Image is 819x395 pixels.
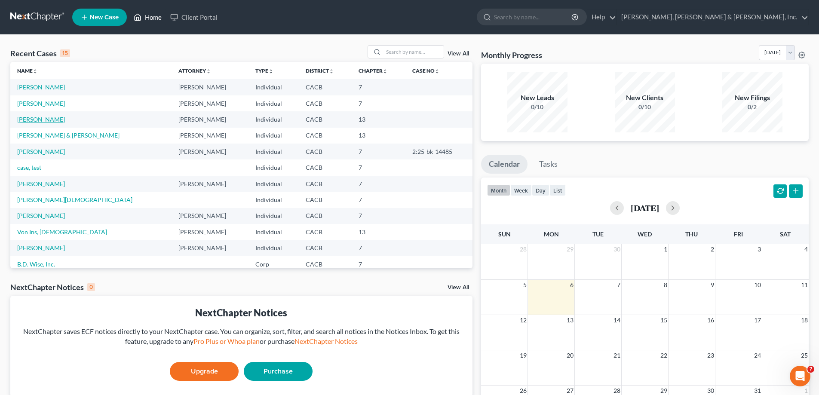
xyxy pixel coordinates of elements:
div: NextChapter Notices [10,282,95,292]
i: unfold_more [268,69,273,74]
span: 22 [659,350,668,361]
span: 24 [753,350,762,361]
div: New Leads [507,93,567,103]
td: Individual [248,144,299,159]
td: 7 [352,240,405,256]
a: Pro Plus or Whoa plan [193,337,260,345]
a: Chapterunfold_more [359,67,388,74]
span: Sun [498,230,511,238]
td: CACB [299,95,351,111]
a: [PERSON_NAME] [17,244,65,251]
a: [PERSON_NAME] [17,100,65,107]
span: Mon [544,230,559,238]
td: Individual [248,159,299,175]
span: 23 [706,350,715,361]
td: Individual [248,208,299,224]
span: 8 [663,280,668,290]
td: [PERSON_NAME] [172,95,248,111]
i: unfold_more [435,69,440,74]
td: CACB [299,159,351,175]
div: New Filings [722,93,782,103]
i: unfold_more [329,69,334,74]
a: NextChapter Notices [294,337,358,345]
a: Von Ins, [DEMOGRAPHIC_DATA] [17,228,107,236]
div: 15 [60,49,70,57]
a: View All [448,51,469,57]
div: New Clients [615,93,675,103]
iframe: Intercom live chat [790,366,810,386]
span: 30 [613,244,621,254]
a: [PERSON_NAME] & [PERSON_NAME] [17,132,120,139]
td: Individual [248,79,299,95]
h3: Monthly Progress [481,50,542,60]
input: Search by name... [494,9,573,25]
td: Individual [248,95,299,111]
a: Case Nounfold_more [412,67,440,74]
td: [PERSON_NAME] [172,240,248,256]
td: CACB [299,176,351,192]
td: [PERSON_NAME] [172,208,248,224]
td: 13 [352,224,405,240]
span: Sat [780,230,791,238]
span: 20 [566,350,574,361]
a: [PERSON_NAME] [17,180,65,187]
a: Home [129,9,166,25]
td: 7 [352,95,405,111]
span: 17 [753,315,762,325]
span: 2 [710,244,715,254]
button: month [487,184,510,196]
td: CACB [299,79,351,95]
span: 29 [566,244,574,254]
span: 9 [710,280,715,290]
a: [PERSON_NAME] [17,116,65,123]
a: Districtunfold_more [306,67,334,74]
td: [PERSON_NAME] [172,224,248,240]
a: Typeunfold_more [255,67,273,74]
i: unfold_more [33,69,38,74]
span: 11 [800,280,809,290]
span: 16 [706,315,715,325]
button: week [510,184,532,196]
td: Individual [248,224,299,240]
span: Wed [638,230,652,238]
td: 7 [352,144,405,159]
td: CACB [299,144,351,159]
div: 0/10 [507,103,567,111]
a: Nameunfold_more [17,67,38,74]
a: Attorneyunfold_more [178,67,211,74]
i: unfold_more [206,69,211,74]
td: CACB [299,128,351,144]
span: 10 [753,280,762,290]
span: 18 [800,315,809,325]
div: Recent Cases [10,48,70,58]
a: Upgrade [170,362,239,381]
button: list [549,184,566,196]
td: 7 [352,208,405,224]
span: 12 [519,315,528,325]
td: CACB [299,208,351,224]
td: Individual [248,176,299,192]
span: 28 [519,244,528,254]
span: 5 [522,280,528,290]
td: 2:25-bk-14485 [405,144,472,159]
td: [PERSON_NAME] [172,111,248,127]
div: NextChapter saves ECF notices directly to your NextChapter case. You can organize, sort, filter, ... [17,327,466,346]
td: CACB [299,240,351,256]
span: 19 [519,350,528,361]
td: 13 [352,111,405,127]
div: 0/2 [722,103,782,111]
a: Client Portal [166,9,222,25]
span: 3 [757,244,762,254]
h2: [DATE] [631,203,659,212]
span: 15 [659,315,668,325]
div: NextChapter Notices [17,306,466,319]
td: 7 [352,79,405,95]
td: 7 [352,159,405,175]
td: Individual [248,128,299,144]
span: 6 [569,280,574,290]
a: Purchase [244,362,313,381]
a: Help [587,9,616,25]
span: 1 [663,244,668,254]
span: Thu [685,230,698,238]
button: day [532,184,549,196]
